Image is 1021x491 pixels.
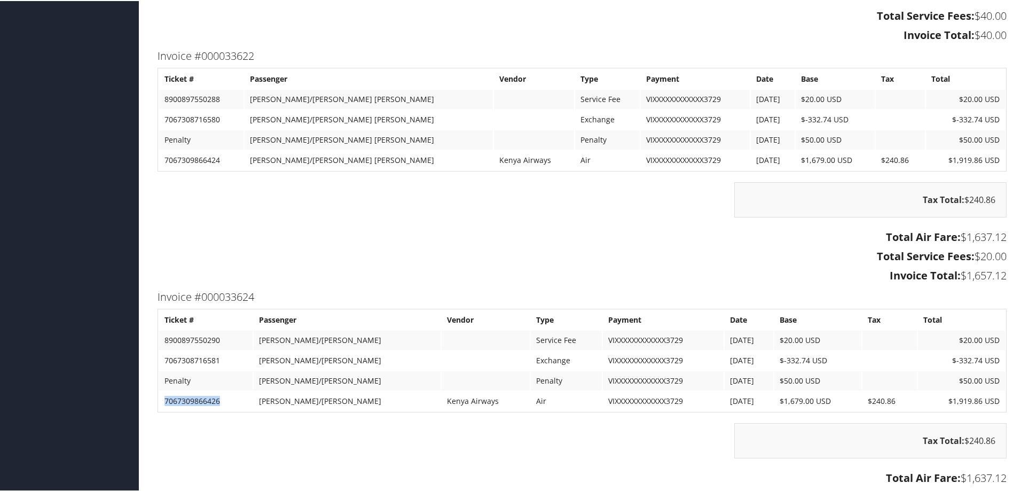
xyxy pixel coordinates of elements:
[926,129,1005,149] td: $50.00 USD
[774,309,861,329] th: Base
[603,370,723,389] td: VIXXXXXXXXXXXX3729
[159,370,253,389] td: Penalty
[796,129,875,149] td: $50.00 USD
[245,150,493,169] td: [PERSON_NAME]/[PERSON_NAME] [PERSON_NAME]
[531,370,602,389] td: Penalty
[531,391,602,410] td: Air
[158,229,1007,244] h3: $1,637.12
[159,68,244,88] th: Ticket #
[751,89,795,108] td: [DATE]
[254,391,441,410] td: [PERSON_NAME]/[PERSON_NAME]
[494,150,574,169] td: Kenya Airways
[923,193,964,205] strong: Tax Total:
[725,391,773,410] td: [DATE]
[918,309,1005,329] th: Total
[774,350,861,369] td: $-332.74 USD
[876,68,925,88] th: Tax
[245,68,493,88] th: Passenger
[254,370,441,389] td: [PERSON_NAME]/[PERSON_NAME]
[796,109,875,128] td: $-332.74 USD
[774,330,861,349] td: $20.00 USD
[641,129,750,149] td: VIXXXXXXXXXXXX3729
[796,150,875,169] td: $1,679.00 USD
[494,68,574,88] th: Vendor
[159,391,253,410] td: 7067309866426
[890,267,961,282] strong: Invoice Total:
[159,330,253,349] td: 8900897550290
[245,129,493,149] td: [PERSON_NAME]/[PERSON_NAME] [PERSON_NAME]
[158,267,1007,282] h3: $1,657.12
[442,309,530,329] th: Vendor
[158,248,1007,263] h3: $20.00
[918,330,1005,349] td: $20.00 USD
[603,330,723,349] td: VIXXXXXXXXXXXX3729
[254,309,441,329] th: Passenger
[641,150,750,169] td: VIXXXXXXXXXXXX3729
[254,350,441,369] td: [PERSON_NAME]/[PERSON_NAME]
[751,129,795,149] td: [DATE]
[796,89,875,108] td: $20.00 USD
[575,150,640,169] td: Air
[575,89,640,108] td: Service Fee
[603,350,723,369] td: VIXXXXXXXXXXXX3729
[575,109,640,128] td: Exchange
[862,309,916,329] th: Tax
[159,109,244,128] td: 7067308716580
[734,422,1007,457] div: $240.86
[774,391,861,410] td: $1,679.00 USD
[918,370,1005,389] td: $50.00 USD
[926,68,1005,88] th: Total
[751,68,795,88] th: Date
[725,370,773,389] td: [DATE]
[923,434,964,446] strong: Tax Total:
[886,229,961,243] strong: Total Air Fare:
[531,330,602,349] td: Service Fee
[877,248,975,262] strong: Total Service Fees:
[904,27,975,41] strong: Invoice Total:
[641,68,750,88] th: Payment
[531,350,602,369] td: Exchange
[725,350,773,369] td: [DATE]
[886,470,961,484] strong: Total Air Fare:
[158,289,1007,303] h3: Invoice #000033624
[751,150,795,169] td: [DATE]
[159,89,244,108] td: 8900897550288
[725,309,773,329] th: Date
[603,391,723,410] td: VIXXXXXXXXXXXX3729
[159,350,253,369] td: 7067308716581
[876,150,925,169] td: $240.86
[918,391,1005,410] td: $1,919.86 USD
[575,68,640,88] th: Type
[158,470,1007,485] h3: $1,637.12
[245,89,493,108] td: [PERSON_NAME]/[PERSON_NAME] [PERSON_NAME]
[725,330,773,349] td: [DATE]
[575,129,640,149] td: Penalty
[751,109,795,128] td: [DATE]
[603,309,723,329] th: Payment
[254,330,441,349] td: [PERSON_NAME]/[PERSON_NAME]
[641,109,750,128] td: VIXXXXXXXXXXXX3729
[158,48,1007,63] h3: Invoice #000033622
[159,150,244,169] td: 7067309866424
[734,181,1007,216] div: $240.86
[862,391,916,410] td: $240.86
[926,109,1005,128] td: $-332.74 USD
[796,68,875,88] th: Base
[926,89,1005,108] td: $20.00 USD
[159,309,253,329] th: Ticket #
[158,27,1007,42] h3: $40.00
[245,109,493,128] td: [PERSON_NAME]/[PERSON_NAME] [PERSON_NAME]
[641,89,750,108] td: VIXXXXXXXXXXXX3729
[442,391,530,410] td: Kenya Airways
[158,7,1007,22] h3: $40.00
[159,129,244,149] td: Penalty
[918,350,1005,369] td: $-332.74 USD
[774,370,861,389] td: $50.00 USD
[926,150,1005,169] td: $1,919.86 USD
[531,309,602,329] th: Type
[877,7,975,22] strong: Total Service Fees:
